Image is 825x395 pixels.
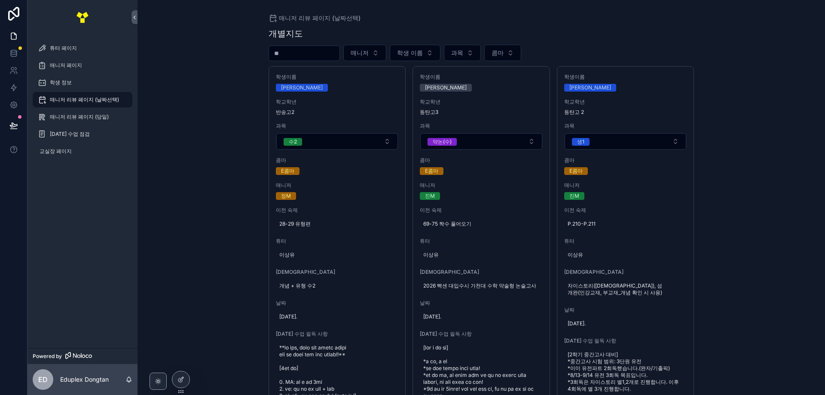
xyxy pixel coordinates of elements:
span: 28-29 유형편 [279,220,395,227]
span: 날짜 [420,300,543,306]
span: ED [38,374,48,385]
span: 튜터 [420,238,543,245]
span: 학생이름 [564,73,687,80]
button: Select Button [444,45,481,61]
button: Select Button [276,133,398,150]
h1: 개별지도 [269,28,303,40]
button: Select Button [343,45,386,61]
a: 매니저 리뷰 페이지 (날짜선택) [269,14,361,22]
span: 매니저 리뷰 페이지 (날짜선택) [279,14,361,22]
span: 날짜 [276,300,399,306]
span: 날짜 [564,306,687,313]
span: 매니저 리뷰 페이지 (당일) [50,113,109,120]
a: 학생 정보 [33,75,132,90]
div: [PERSON_NAME] [281,84,323,92]
div: [PERSON_NAME] [569,84,611,92]
div: [PERSON_NAME] [425,84,467,92]
div: 진M [425,192,435,200]
span: [DEMOGRAPHIC_DATA] [276,269,399,276]
span: 매니저 [420,182,543,189]
span: [DEMOGRAPHIC_DATA] [420,269,543,276]
span: 동탄고 2 [564,109,687,116]
span: 반송고2 [276,109,399,116]
span: 학생이름 [276,73,399,80]
a: Powered by [27,348,137,364]
span: 과목 [451,49,463,57]
div: 약논(수) [433,138,452,146]
span: 학생 정보 [50,79,72,86]
span: 이상유 [279,251,395,258]
span: [DATE] 수업 필독 사항 [564,337,687,344]
a: 교실장 페이지 [33,144,132,159]
button: Select Button [565,133,687,150]
span: 콤마 [276,157,399,164]
span: 매니저 [276,182,399,189]
div: scrollable content [27,34,137,170]
span: [DATE] 수업 필독 사항 [276,331,399,337]
a: 매니저 리뷰 페이지 (당일) [33,109,132,125]
button: Select Button [420,133,542,150]
span: 매니저 [564,182,687,189]
span: 학생이름 [420,73,543,80]
span: 과목 [564,122,687,129]
div: E콤마 [425,167,438,175]
span: 69-75 짝수 풀어오기 [423,220,539,227]
span: [DATE]. [568,320,684,327]
span: [DATE] 수업 점검 [50,131,90,138]
div: 수2 [289,138,297,146]
span: 매니저 [351,49,369,57]
span: 이상유 [568,251,684,258]
span: 콤마 [492,49,504,57]
div: 생1 [577,138,584,146]
span: 교실장 페이지 [40,148,72,155]
span: 학생 이름 [397,49,423,57]
span: 콤마 [564,157,687,164]
img: App logo [76,10,89,24]
span: 2026 빡센 대입수시 가천대 수학 약술형 논술고사 [423,282,539,289]
span: 이전 숙제 [564,207,687,214]
span: 매니저 페이지 [50,62,82,69]
button: Select Button [390,45,440,61]
span: Powered by [33,353,62,360]
span: 동탄고3 [420,109,543,116]
span: 튜터 페이지 [50,45,77,52]
span: P.210-P.211 [568,220,684,227]
div: E콤마 [569,167,583,175]
span: 이전 숙제 [420,207,543,214]
span: 매니저 리뷰 페이지 (날짜선택) [50,96,119,103]
button: Select Button [484,45,521,61]
span: 학교학년 [420,98,543,105]
span: 개념 + 유형 수2 [279,282,395,289]
span: 과목 [420,122,543,129]
div: E콤마 [281,167,294,175]
div: 진M [569,192,579,200]
span: 이상유 [423,251,539,258]
span: 튜터 [564,238,687,245]
a: 매니저 리뷰 페이지 (날짜선택) [33,92,132,107]
span: [DATE] 수업 필독 사항 [420,331,543,337]
span: 자이스토리([DEMOGRAPHIC_DATA]), 섬개완(인강교재, 부교재_개념 확인 시 사용) [568,282,684,296]
a: 튜터 페이지 [33,40,132,56]
span: 학교학년 [276,98,399,105]
p: Eduplex Dongtan [60,375,109,384]
span: 과목 [276,122,399,129]
span: [DATE]. [279,313,395,320]
a: [DATE] 수업 점검 [33,126,132,142]
span: [DATE]. [423,313,539,320]
span: 콤마 [420,157,543,164]
a: 매니저 페이지 [33,58,132,73]
span: [DEMOGRAPHIC_DATA] [564,269,687,276]
span: 이전 숙제 [276,207,399,214]
span: 튜터 [276,238,399,245]
span: 학교학년 [564,98,687,105]
div: 정M [281,192,291,200]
